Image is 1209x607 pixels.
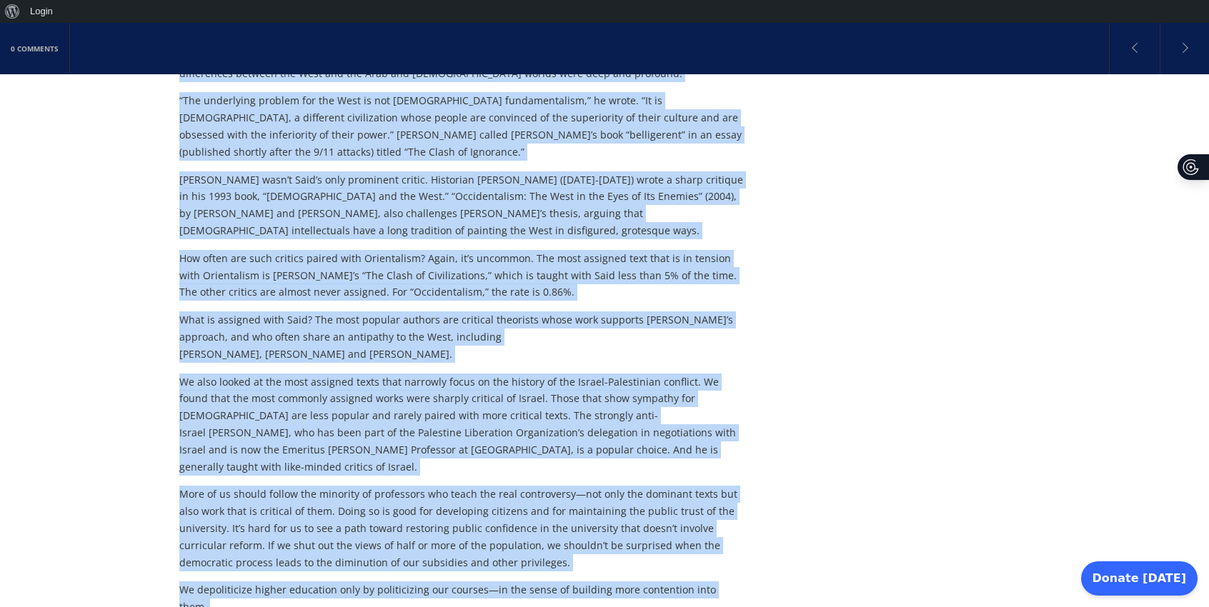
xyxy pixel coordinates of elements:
[179,373,746,476] p: We also looked at the most assigned texts that narrowly focus on the history of the Israel-Palest...
[179,92,746,160] p: “The underlying problem for the West is not [DEMOGRAPHIC_DATA] fundamentalism,” he wrote. “It is ...
[179,171,746,239] p: [PERSON_NAME] wasn’t Said’s only prominent critic. Historian [PERSON_NAME] ([DATE]-[DATE]) wrote ...
[179,486,746,571] p: More of us should follow the minority of professors who teach the real controversy—not only the d...
[179,311,746,362] p: What is assigned with Said? The most popular authors are critical theorists whose work supports [...
[179,250,746,301] p: How often are such critics paired with Orientalism? Again, it’s uncommon. The most assigned text ...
